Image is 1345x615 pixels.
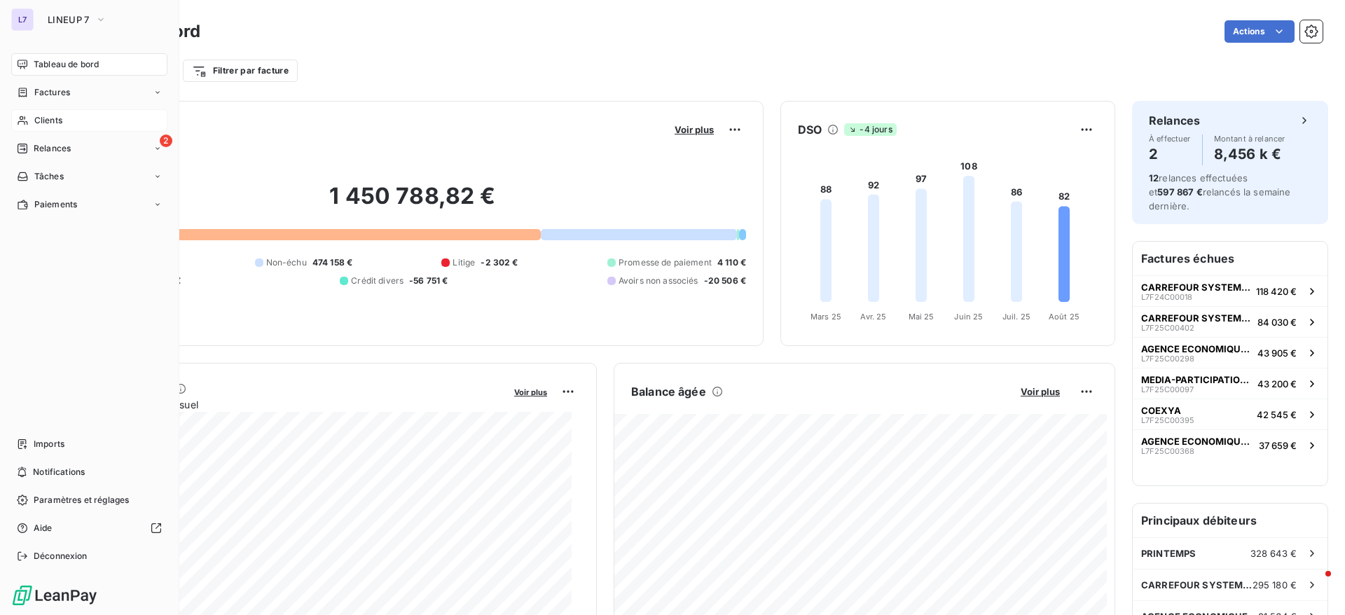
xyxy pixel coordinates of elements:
[34,142,71,155] span: Relances
[453,256,475,269] span: Litige
[1133,242,1327,275] h6: Factures échues
[1149,172,1291,212] span: relances effectuées et relancés la semaine dernière.
[514,387,547,397] span: Voir plus
[811,312,841,322] tspan: Mars 25
[1157,186,1202,198] span: 597 867 €
[11,81,167,104] a: Factures
[1133,275,1327,306] button: CARREFOUR SYSTEMES D'INFORMATIONL7F24C00018118 420 €
[1141,343,1252,354] span: AGENCE ECONOMIQUE ET FINANCIERE AGEFI
[619,275,698,287] span: Avoirs non associés
[266,256,307,269] span: Non-échu
[79,182,746,224] h2: 1 450 788,82 €
[34,550,88,562] span: Déconnexion
[619,256,712,269] span: Promesse de paiement
[1141,385,1194,394] span: L7F25C00097
[1133,399,1327,429] button: COEXYAL7F25C0039542 545 €
[860,312,886,322] tspan: Avr. 25
[34,198,77,211] span: Paiements
[1141,282,1250,293] span: CARREFOUR SYSTEMES D'INFORMATION
[1141,312,1252,324] span: CARREFOUR SYSTEMES D'INFORMATION
[1259,440,1297,451] span: 37 659 €
[11,137,167,160] a: 2Relances
[844,123,896,136] span: -4 jours
[1250,548,1297,559] span: 328 643 €
[183,60,298,82] button: Filtrer par facture
[1141,405,1181,416] span: COEXYA
[909,312,934,322] tspan: Mai 25
[11,489,167,511] a: Paramètres et réglages
[48,14,90,25] span: LINEUP 7
[1133,429,1327,460] button: AGENCE ECONOMIQUE ET FINANCIERE AGEFIL7F25C0036837 659 €
[704,275,746,287] span: -20 506 €
[798,121,822,138] h6: DSO
[954,312,983,322] tspan: Juin 25
[34,494,129,506] span: Paramètres et réglages
[1256,286,1297,297] span: 118 420 €
[11,8,34,31] div: L7
[1297,567,1331,601] iframe: Intercom live chat
[631,383,706,400] h6: Balance âgée
[1141,579,1253,590] span: CARREFOUR SYSTEMES D'INFORMATION
[11,584,98,607] img: Logo LeanPay
[33,466,85,478] span: Notifications
[1257,378,1297,389] span: 43 200 €
[11,109,167,132] a: Clients
[1141,548,1196,559] span: PRINTEMPS
[1049,312,1080,322] tspan: Août 25
[409,275,448,287] span: -56 751 €
[1149,112,1200,129] h6: Relances
[1225,20,1295,43] button: Actions
[1133,504,1327,537] h6: Principaux débiteurs
[34,170,64,183] span: Tâches
[1149,172,1159,184] span: 12
[11,517,167,539] a: Aide
[1214,143,1285,165] h4: 8,456 k €
[1257,317,1297,328] span: 84 030 €
[1141,436,1253,447] span: AGENCE ECONOMIQUE ET FINANCIERE AGEFI
[1257,409,1297,420] span: 42 545 €
[675,124,714,135] span: Voir plus
[351,275,403,287] span: Crédit divers
[1141,447,1194,455] span: L7F25C00368
[312,256,352,269] span: 474 158 €
[1149,134,1191,143] span: À effectuer
[1141,324,1194,332] span: L7F25C00402
[1257,347,1297,359] span: 43 905 €
[11,165,167,188] a: Tâches
[1141,416,1194,424] span: L7F25C00395
[11,193,167,216] a: Paiements
[1214,134,1285,143] span: Montant à relancer
[160,134,172,147] span: 2
[717,256,746,269] span: 4 110 €
[1002,312,1030,322] tspan: Juil. 25
[1133,368,1327,399] button: MEDIA-PARTICIPATIONS (PLURIAD)L7F25C0009743 200 €
[34,58,99,71] span: Tableau de bord
[1016,385,1064,398] button: Voir plus
[11,53,167,76] a: Tableau de bord
[510,385,551,398] button: Voir plus
[1133,306,1327,337] button: CARREFOUR SYSTEMES D'INFORMATIONL7F25C0040284 030 €
[1253,579,1297,590] span: 295 180 €
[79,397,504,412] span: Chiffre d'affaires mensuel
[34,438,64,450] span: Imports
[34,86,70,99] span: Factures
[481,256,518,269] span: -2 302 €
[1133,337,1327,368] button: AGENCE ECONOMIQUE ET FINANCIERE AGEFIL7F25C0029843 905 €
[34,114,62,127] span: Clients
[670,123,718,136] button: Voir plus
[1149,143,1191,165] h4: 2
[11,433,167,455] a: Imports
[1141,293,1192,301] span: L7F24C00018
[34,522,53,534] span: Aide
[1141,374,1252,385] span: MEDIA-PARTICIPATIONS (PLURIAD)
[1021,386,1060,397] span: Voir plus
[1141,354,1194,363] span: L7F25C00298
